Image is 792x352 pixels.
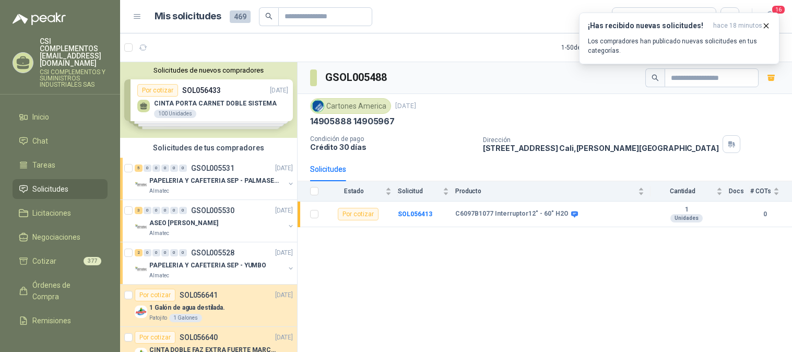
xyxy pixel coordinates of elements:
a: Cotizar377 [13,251,108,271]
div: 5 [135,165,143,172]
p: Crédito 30 días [310,143,475,151]
a: 5 0 0 0 0 0 GSOL005531[DATE] Company LogoPAPELERIA Y CAFETERIA SEP - PALMASECAAlmatec [135,162,295,195]
div: Por cotizar [135,289,175,301]
p: [STREET_ADDRESS] Cali , [PERSON_NAME][GEOGRAPHIC_DATA] [483,144,719,152]
div: Por cotizar [338,208,379,220]
span: Órdenes de Compra [32,279,98,302]
div: Solicitudes [310,163,346,175]
th: # COTs [750,181,792,202]
p: Condición de pago [310,135,475,143]
a: Órdenes de Compra [13,275,108,307]
div: 0 [152,165,160,172]
div: 0 [144,249,151,256]
a: 3 0 0 0 0 0 GSOL005530[DATE] Company LogoASEO [PERSON_NAME]Almatec [135,204,295,238]
b: C6097B1077 Interruptor12" - 60" H2O [455,210,569,218]
p: Almatec [149,229,169,238]
div: 3 [135,207,143,214]
p: [DATE] [275,290,293,300]
span: Tareas [32,159,55,171]
th: Solicitud [398,181,455,202]
span: Cantidad [651,187,714,195]
div: 0 [170,207,178,214]
img: Company Logo [135,306,147,318]
p: CSI COMPLEMENTOS Y SUMINISTROS INDUSTRIALES SAS [40,69,108,88]
span: 469 [230,10,251,23]
p: GSOL005528 [191,249,234,256]
a: Tareas [13,155,108,175]
th: Cantidad [651,181,729,202]
img: Company Logo [312,100,324,112]
span: 377 [84,257,101,265]
h3: ¡Has recibido nuevas solicitudes! [588,21,709,30]
span: Producto [455,187,636,195]
span: Cotizar [32,255,56,267]
p: 1 Galón de agua destilada. [149,303,225,313]
p: [DATE] [395,101,416,111]
h3: GSOL005488 [325,69,388,86]
div: Solicitudes de nuevos compradoresPor cotizarSOL056433[DATE] CINTA PORTA CARNET DOBLE SISTEMA100 U... [120,62,297,138]
p: [DATE] [275,248,293,258]
div: Todas [619,11,641,22]
div: 2 [135,249,143,256]
a: Licitaciones [13,203,108,223]
div: 0 [170,249,178,256]
b: 0 [750,209,779,219]
div: 0 [161,207,169,214]
img: Company Logo [135,221,147,233]
p: Dirección [483,136,719,144]
span: # COTs [750,187,771,195]
span: Chat [32,135,48,147]
span: Remisiones [32,315,71,326]
span: Solicitud [398,187,441,195]
span: Estado [325,187,383,195]
p: SOL056640 [180,334,218,341]
a: Inicio [13,107,108,127]
div: 0 [152,249,160,256]
button: ¡Has recibido nuevas solicitudes!hace 18 minutos Los compradores han publicado nuevas solicitudes... [579,13,779,64]
p: PAPELERIA Y CAFETERIA SEP - YUMBO [149,261,266,271]
span: Solicitudes [32,183,68,195]
button: 16 [761,7,779,26]
a: Negociaciones [13,227,108,247]
div: 0 [179,249,187,256]
div: 0 [170,165,178,172]
div: 0 [179,207,187,214]
div: 0 [144,207,151,214]
div: 0 [161,249,169,256]
p: Almatec [149,187,169,195]
th: Estado [325,181,398,202]
img: Logo peakr [13,13,66,25]
h1: Mis solicitudes [155,9,221,24]
a: Solicitudes [13,179,108,199]
div: 0 [179,165,187,172]
p: [DATE] [275,333,293,343]
p: GSOL005530 [191,207,234,214]
th: Docs [729,181,750,202]
b: 1 [651,206,723,214]
p: Patojito [149,314,167,322]
span: 16 [771,5,786,15]
a: Por cotizarSOL056641[DATE] Company Logo1 Galón de agua destilada.Patojito1 Galones [120,285,297,327]
div: Unidades [670,214,703,222]
div: 0 [144,165,151,172]
div: Cartones America [310,98,391,114]
p: GSOL005531 [191,165,234,172]
img: Company Logo [135,179,147,191]
p: Almatec [149,272,169,280]
p: 14905888 14905967 [310,116,395,127]
a: 2 0 0 0 0 0 GSOL005528[DATE] Company LogoPAPELERIA Y CAFETERIA SEP - YUMBOAlmatec [135,247,295,280]
span: search [652,74,659,81]
a: SOL056413 [398,210,432,218]
p: Los compradores han publicado nuevas solicitudes en tus categorías. [588,37,771,55]
img: Company Logo [135,263,147,276]
p: PAPELERIA Y CAFETERIA SEP - PALMASECA [149,176,279,186]
span: hace 18 minutos [713,21,762,30]
p: CSI COMPLEMENTOS [EMAIL_ADDRESS][DOMAIN_NAME] [40,38,108,67]
div: Solicitudes de tus compradores [120,138,297,158]
span: Negociaciones [32,231,80,243]
span: Licitaciones [32,207,71,219]
div: Por cotizar [135,331,175,344]
p: SOL056641 [180,291,218,299]
div: 1 Galones [169,314,202,322]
